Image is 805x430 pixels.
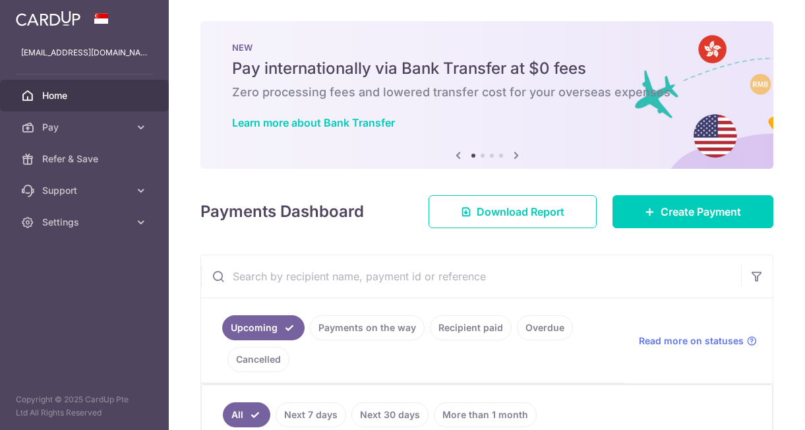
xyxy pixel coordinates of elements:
span: Support [42,184,129,197]
a: Upcoming [222,315,305,340]
img: CardUp [16,11,80,26]
a: Payments on the way [310,315,425,340]
a: Read more on statuses [639,334,757,348]
a: Next 7 days [276,402,346,427]
p: NEW [232,42,742,53]
img: Bank transfer banner [200,21,773,169]
a: More than 1 month [434,402,537,427]
span: Home [42,89,129,102]
a: Recipient paid [430,315,512,340]
a: Learn more about Bank Transfer [232,116,395,129]
span: Download Report [477,204,564,220]
a: Overdue [517,315,573,340]
a: Cancelled [227,347,289,372]
h5: Pay internationally via Bank Transfer at $0 fees [232,58,742,79]
span: Refer & Save [42,152,129,166]
input: Search by recipient name, payment id or reference [201,255,741,297]
span: Settings [42,216,129,229]
a: All [223,402,270,427]
h6: Zero processing fees and lowered transfer cost for your overseas expenses [232,84,742,100]
span: Create Payment [661,204,741,220]
span: Read more on statuses [639,334,744,348]
p: [EMAIL_ADDRESS][DOMAIN_NAME] [21,46,148,59]
a: Next 30 days [351,402,429,427]
span: Pay [42,121,129,134]
a: Create Payment [612,195,773,228]
a: Download Report [429,195,597,228]
h4: Payments Dashboard [200,200,364,224]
